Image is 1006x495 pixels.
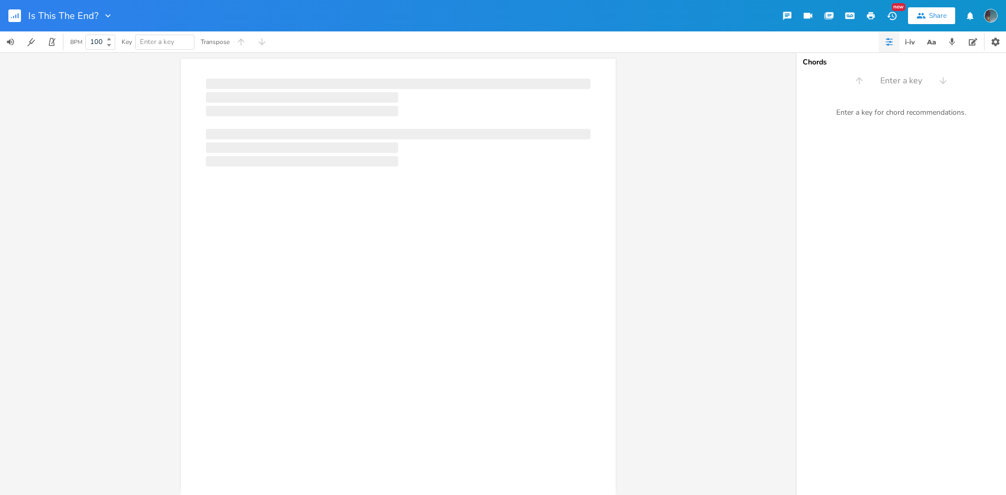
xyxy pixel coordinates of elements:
[796,102,1006,124] div: Enter a key for chord recommendations.
[201,39,229,45] div: Transpose
[984,9,998,23] img: Caio Langlois
[892,3,905,11] div: New
[140,37,174,47] span: Enter a key
[803,59,1000,66] div: Chords
[28,11,99,20] span: Is This The End?
[881,6,902,25] button: New
[880,75,922,87] span: Enter a key
[929,11,947,20] div: Share
[70,39,82,45] div: BPM
[122,39,132,45] div: Key
[908,7,955,24] button: Share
